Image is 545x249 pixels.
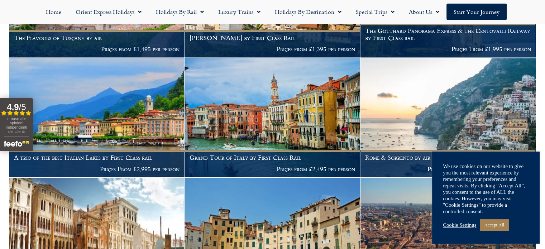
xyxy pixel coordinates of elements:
a: Holidays by Destination [268,4,349,20]
h1: Rome & Sorrento by air and First Class Rail [365,154,531,161]
nav: Menu [4,4,541,20]
a: Accept All [480,219,508,230]
a: Rome & Sorrento by air and First Class Rail Prices starting from £1,695 per person [360,58,536,178]
p: Prices From £1,995 per person [365,46,531,53]
div: We use cookies on our website to give you the most relevant experience by remembering your prefer... [443,163,529,215]
a: Grand Tour of Italy by First Class Rail Prices from £2,495 per person [185,58,360,178]
h1: A trio of the best Italian Lakes by First Class rail [14,154,180,161]
a: About Us [402,4,446,20]
p: Prices from £1,395 per person [190,46,355,53]
p: Prices from £1,495 per person [14,46,180,53]
a: Start your Journey [446,4,507,20]
a: Holidays by Rail [149,4,211,20]
h1: Grand Tour of Italy by First Class Rail [190,154,355,161]
h1: The Flavours of Tuscany by air [14,34,180,42]
a: Home [39,4,68,20]
a: A trio of the best Italian Lakes by First Class rail Prices From £2,995 per person [9,58,185,178]
a: Orient Express Holidays [68,4,149,20]
a: Special Trips [349,4,402,20]
a: Cookie Settings [443,222,476,228]
p: Prices From £2,995 per person [14,166,180,173]
p: Prices from £2,495 per person [190,166,355,173]
p: Prices starting from £1,695 per person [365,166,531,173]
a: Luxury Trains [211,4,268,20]
h1: [PERSON_NAME] by First Class Rail [190,34,355,42]
h1: The Gotthard Panorama Express & the Centovalli Railway by First Class rail [365,27,531,41]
